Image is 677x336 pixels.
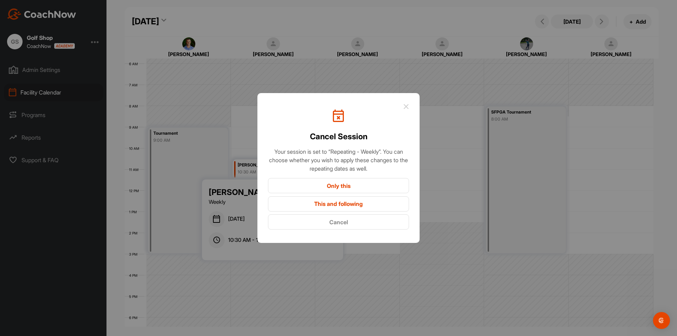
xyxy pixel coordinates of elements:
h2: Cancel Session [310,130,367,142]
button: Cancel [268,214,409,230]
div: Your session is set to “Repeating - Weekly”. You can choose whether you wish to apply these chang... [268,147,409,173]
div: Open Intercom Messenger [653,312,670,329]
button: Only this [268,178,409,193]
button: This and following [268,196,409,212]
